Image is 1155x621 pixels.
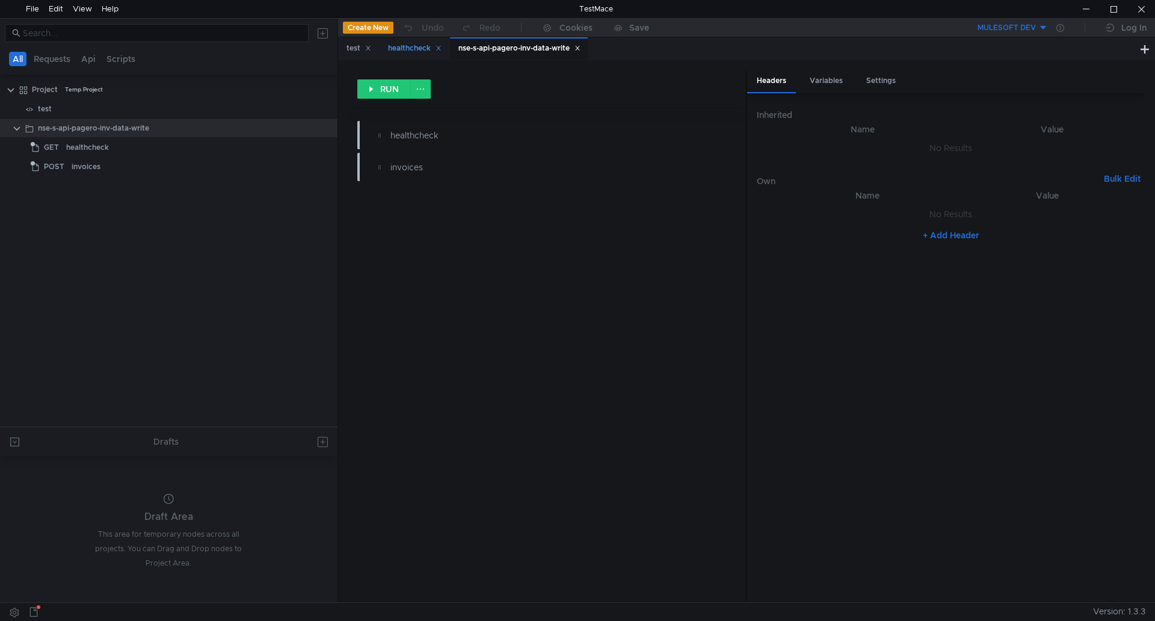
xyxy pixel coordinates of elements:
div: Project [32,81,58,99]
button: All [9,52,26,66]
th: Value [959,122,1145,137]
div: healthcheck [388,42,442,55]
div: Drafts [153,434,179,449]
th: Value [959,188,1136,203]
div: healthcheck [66,138,109,156]
button: Api [78,52,99,66]
div: Redo [479,20,500,35]
div: Save [629,23,649,32]
div: Variables [800,70,852,92]
div: Log In [1121,20,1147,35]
div: Cookies [559,20,593,35]
div: healthcheck [390,129,644,142]
div: nse-s-api-pagero-inv-data-write [458,42,581,55]
div: invoices [390,161,644,174]
span: GET [44,138,59,156]
button: Undo [393,19,452,37]
h6: Inherited [757,108,1145,122]
button: Scripts [103,52,139,66]
h6: Own [757,174,1099,188]
button: Redo [452,19,509,37]
nz-embed-empty: No Results [929,143,972,153]
nz-embed-empty: No Results [929,209,972,220]
div: Undo [422,20,444,35]
div: invoices [72,158,100,176]
button: Bulk Edit [1099,171,1145,186]
div: test [38,100,52,118]
th: Name [766,122,959,137]
div: MULESOFT DEV [978,22,1036,34]
span: POST [44,158,64,176]
div: Temp Project [65,81,103,99]
button: Requests [30,52,74,66]
input: Search... [23,26,301,40]
button: + Add Header [918,228,984,243]
button: RUN [357,79,411,99]
div: test [346,42,371,55]
div: Settings [857,70,905,92]
div: Headers [747,70,796,93]
button: Create New [343,22,393,34]
button: MULESOFT DEV [964,18,1048,37]
span: Version: 1.3.3 [1093,603,1145,620]
div: nse-s-api-pagero-inv-data-write [38,119,149,137]
th: Name [776,188,959,203]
